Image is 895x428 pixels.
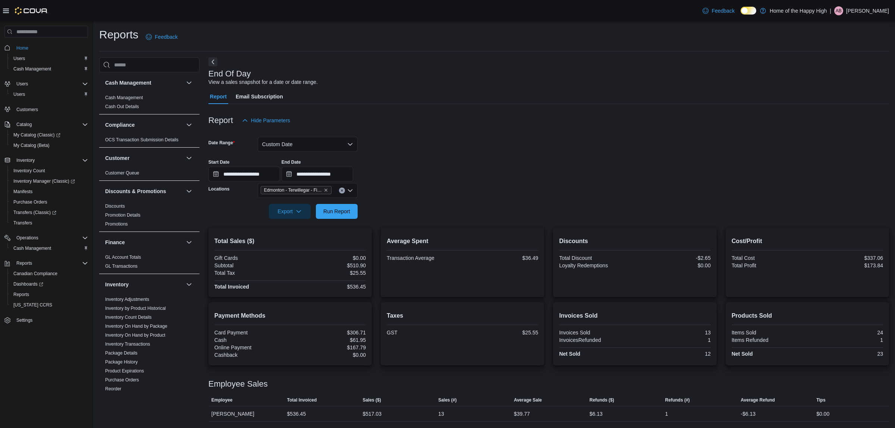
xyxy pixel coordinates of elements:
button: Inventory [13,156,38,165]
span: Inventory On Hand by Product [105,332,165,338]
span: Users [13,56,25,62]
span: Settings [16,317,32,323]
a: Inventory On Hand by Package [105,324,167,329]
div: InvoicesRefunded [559,337,633,343]
span: Feedback [712,7,734,15]
button: Customer [105,154,183,162]
span: Edmonton - Terwillegar - Fire & Flower [261,186,332,194]
span: Employee [211,397,233,403]
span: Tips [816,397,825,403]
div: Abigail Barrie [834,6,843,15]
div: Transaction Average [387,255,461,261]
span: Customer Queue [105,170,139,176]
span: Inventory On Hand by Package [105,323,167,329]
span: My Catalog (Classic) [10,130,88,139]
span: Washington CCRS [10,300,88,309]
div: Cashback [214,352,289,358]
span: Canadian Compliance [13,271,57,277]
span: Inventory Count [10,166,88,175]
a: Users [10,54,28,63]
h3: Discounts & Promotions [105,188,166,195]
div: $517.03 [362,409,381,418]
div: $167.79 [292,344,366,350]
span: Purchase Orders [10,198,88,207]
span: Canadian Compliance [10,269,88,278]
div: $39.77 [514,409,530,418]
a: Transfers [10,218,35,227]
button: Remove Edmonton - Terwillegar - Fire & Flower from selection in this group [324,188,328,192]
span: Customers [13,105,88,114]
span: Inventory Manager (Classic) [13,178,75,184]
button: Cash Management [185,78,194,87]
span: Purchase Orders [105,377,139,383]
h3: Cash Management [105,79,151,86]
span: Feedback [155,33,178,41]
div: Items Sold [732,330,806,336]
a: Cash Management [105,95,143,100]
div: $536.45 [292,284,366,290]
span: Package History [105,359,138,365]
div: Loyalty Redemptions [559,262,633,268]
button: Compliance [185,120,194,129]
button: Cash Management [105,79,183,86]
span: OCS Transaction Submission Details [105,137,179,143]
a: Home [13,44,31,53]
h2: Invoices Sold [559,311,710,320]
div: $173.84 [809,262,883,268]
span: Catalog [13,120,88,129]
h3: Employee Sales [208,380,268,388]
span: Inventory [16,157,35,163]
span: Average Sale [514,397,542,403]
span: Inventory Count [13,168,45,174]
a: Feedback [143,29,180,44]
a: Inventory by Product Historical [105,306,166,311]
div: Gift Cards [214,255,289,261]
input: Press the down key to open a popover containing a calendar. [282,167,353,182]
span: Run Report [323,208,350,215]
span: Hide Parameters [251,117,290,124]
span: My Catalog (Classic) [13,132,60,138]
span: Discounts [105,203,125,209]
h2: Taxes [387,311,538,320]
a: GL Account Totals [105,255,141,260]
span: Total Invoiced [287,397,317,403]
span: Users [10,90,88,99]
a: Canadian Compliance [10,269,60,278]
div: Customer [99,169,200,180]
a: Dashboards [7,279,91,289]
div: 12 [637,351,711,357]
button: Operations [13,233,41,242]
div: Online Payment [214,344,289,350]
span: Promotions [105,221,128,227]
span: Users [16,81,28,87]
span: Operations [13,233,88,242]
a: Cash Management [10,244,54,253]
span: Refunds (#) [665,397,690,403]
span: Manifests [10,187,88,196]
div: 1 [637,337,711,343]
span: Reports [16,260,32,266]
div: $0.00 [292,255,366,261]
button: Reports [7,289,91,300]
h1: Reports [99,27,138,42]
span: Settings [13,315,88,325]
span: Average Refund [741,397,775,403]
strong: Total Invoiced [214,284,249,290]
button: Run Report [316,204,358,219]
a: My Catalog (Classic) [10,130,63,139]
button: Operations [1,233,91,243]
h2: Payment Methods [214,311,366,320]
div: Inventory [99,295,200,405]
div: Compliance [99,135,200,147]
a: Package History [105,359,138,365]
a: Product Expirations [105,368,144,374]
div: Cash [214,337,289,343]
span: Manifests [13,189,32,195]
span: My Catalog (Beta) [10,141,88,150]
h3: Inventory [105,281,129,288]
span: Home [16,45,28,51]
div: Discounts & Promotions [99,202,200,232]
span: Transfers [10,218,88,227]
a: Cash Management [10,64,54,73]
